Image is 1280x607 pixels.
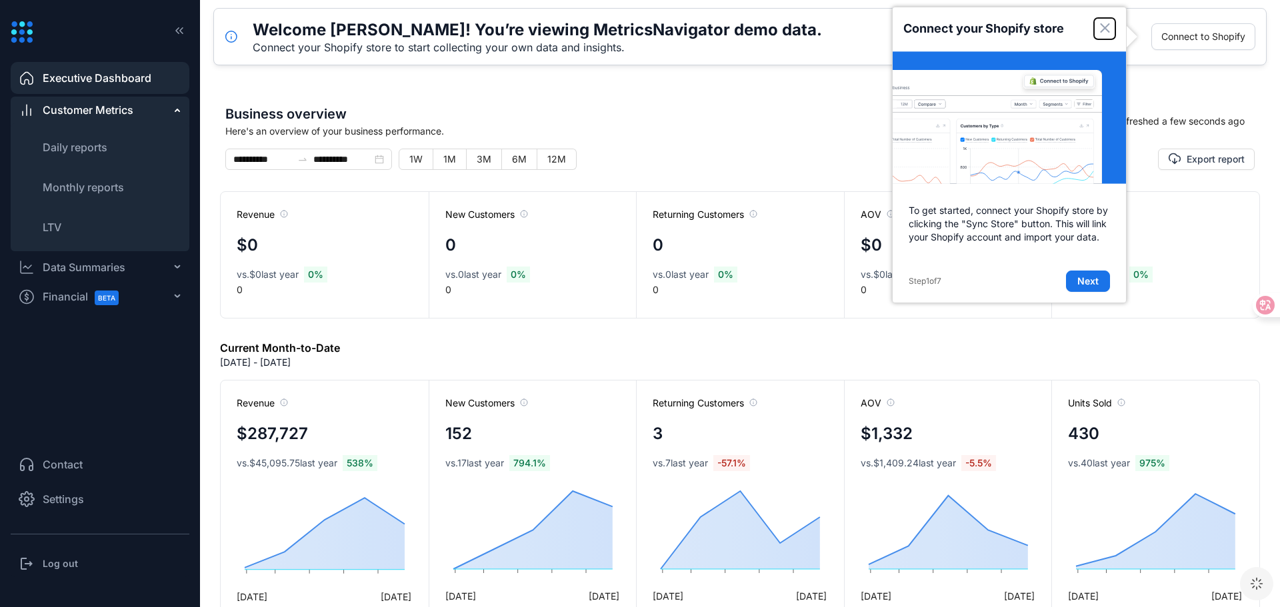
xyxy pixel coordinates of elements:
[43,259,125,275] div: Data Summaries
[1161,29,1245,44] span: Connect to Shopify
[1068,589,1099,603] span: [DATE]
[43,181,124,194] span: Monthly reports
[304,267,327,283] span: 0 %
[37,21,65,32] div: v 4.0.25
[636,192,844,318] div: 0
[409,153,423,165] span: 1W
[861,589,891,603] span: [DATE]
[507,267,530,283] span: 0 %
[43,491,84,507] span: Settings
[54,79,65,89] img: tab_domain_overview_orange.svg
[1211,589,1242,603] span: [DATE]
[35,35,83,47] div: 域名: [URL]
[343,455,377,471] span: 538 %
[653,233,663,257] h4: 0
[445,396,528,410] span: New Customers
[43,102,133,118] span: Customer Metrics
[589,589,619,603] span: [DATE]
[69,80,103,89] div: 域名概述
[653,456,708,470] span: vs. 7 last year
[237,208,288,221] span: Revenue
[1151,23,1255,50] button: Connect to Shopify
[237,233,258,257] h4: $0
[1077,275,1099,288] span: Next
[861,208,895,221] span: AOV
[1158,149,1255,170] button: Export report
[1129,267,1153,283] span: 0 %
[909,273,941,289] span: Step 1 of 7
[1066,271,1110,292] button: Next
[903,19,1064,38] h3: Connect your Shopify store
[1094,18,1115,39] button: Close
[445,422,472,446] h4: 152
[43,141,107,154] span: Daily reports
[21,35,32,47] img: website_grey.svg
[861,396,895,410] span: AOV
[714,267,737,283] span: 0 %
[220,340,340,356] h6: Current Month-to-Date
[297,154,308,165] span: to
[893,188,1126,260] p: To get started, connect your Shopify store by clicking the "Sync Store" button. This will link yo...
[861,268,923,281] span: vs. $0 last year
[43,221,61,234] span: LTV
[796,589,827,603] span: [DATE]
[653,422,663,446] h4: 3
[477,153,491,165] span: 3M
[151,80,219,89] div: 关键词（按流量）
[95,291,119,305] span: BETA
[237,268,299,281] span: vs. $0 last year
[653,208,757,221] span: Returning Customers
[861,233,882,257] h4: $0
[512,153,527,165] span: 6M
[509,455,550,471] span: 794.1 %
[43,70,151,86] span: Executive Dashboard
[844,192,1052,318] div: 0
[1071,111,1255,132] button: syncLast refreshed a few seconds ago
[381,590,411,604] span: [DATE]
[861,422,913,446] h4: $1,332
[221,192,429,318] div: 0
[43,557,78,570] h3: Log out
[861,456,956,470] span: vs. $1,409.24 last year
[443,153,456,165] span: 1M
[547,153,566,165] span: 12M
[136,79,147,89] img: tab_keywords_by_traffic_grey.svg
[1004,589,1035,603] span: [DATE]
[1096,114,1245,129] span: Last refreshed a few seconds ago
[237,590,267,604] span: [DATE]
[225,104,1071,124] span: Business overview
[43,282,131,312] span: Financial
[445,208,528,221] span: New Customers
[445,589,476,603] span: [DATE]
[225,124,1071,138] span: Here's an overview of your business performance.
[253,19,822,41] h5: Welcome [PERSON_NAME]! You’re viewing MetricsNavigator demo data.
[445,268,501,281] span: vs. 0 last year
[21,21,32,32] img: logo_orange.svg
[297,154,308,165] span: swap-right
[713,455,750,471] span: -57.1 %
[253,41,822,54] div: Connect your Shopify store to start collecting your own data and insights.
[237,422,308,446] h4: $287,727
[1051,192,1259,318] div: 0
[1187,153,1245,166] span: Export report
[445,233,456,257] h4: 0
[237,456,337,470] span: vs. $45,095.75 last year
[653,589,683,603] span: [DATE]
[43,456,83,472] span: Contact
[445,456,504,470] span: vs. 17 last year
[961,455,996,471] span: -5.5 %
[220,356,291,369] p: [DATE] - [DATE]
[653,396,757,410] span: Returning Customers
[237,396,288,410] span: Revenue
[429,192,637,318] div: 0
[653,268,709,281] span: vs. 0 last year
